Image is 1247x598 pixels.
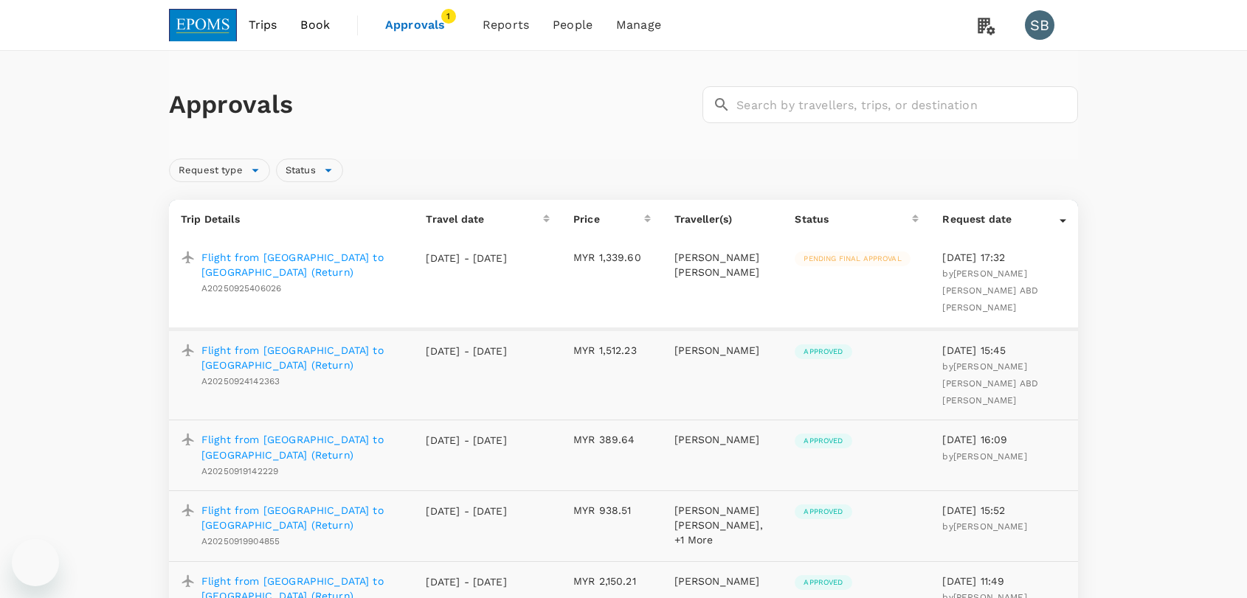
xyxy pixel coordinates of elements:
p: [DATE] - [DATE] [426,433,507,448]
p: [PERSON_NAME] [PERSON_NAME] [674,250,772,279]
span: Status [277,164,325,178]
div: Request date [942,212,1060,226]
div: Request type [169,159,270,182]
span: [PERSON_NAME] [PERSON_NAME] ABD [PERSON_NAME] [942,361,1038,406]
a: Flight from [GEOGRAPHIC_DATA] to [GEOGRAPHIC_DATA] (Return) [201,250,402,279]
p: [PERSON_NAME] [674,432,772,447]
span: A20250924142363 [201,376,280,386]
span: Approvals [385,16,459,34]
iframe: Number of unread messages [47,536,77,551]
img: EPOMS SDN BHD [169,9,237,41]
p: [DATE] - [DATE] [426,574,507,589]
p: [PERSON_NAME] [PERSON_NAME], +1 More [674,503,772,547]
a: Flight from [GEOGRAPHIC_DATA] to [GEOGRAPHIC_DATA] (Return) [201,432,402,462]
div: Price [573,212,644,226]
p: [DATE] 15:45 [942,343,1066,358]
span: by [942,361,1038,406]
p: MYR 1,512.23 [573,343,651,358]
span: Request type [170,164,252,178]
span: Approved [795,347,852,357]
span: Trips [249,16,277,34]
span: Book [300,16,330,34]
p: [DATE] 17:32 [942,250,1066,265]
p: MYR 938.51 [573,503,651,518]
a: Flight from [GEOGRAPHIC_DATA] to [GEOGRAPHIC_DATA] (Return) [201,503,402,532]
span: by [942,521,1026,532]
p: [PERSON_NAME] [674,574,772,588]
p: MYR 2,150.21 [573,574,651,588]
p: [DATE] - [DATE] [426,251,507,265]
p: [DATE] 11:49 [942,574,1066,588]
span: Approved [795,577,852,588]
span: [PERSON_NAME] [PERSON_NAME] ABD [PERSON_NAME] [942,268,1038,313]
p: MYR 1,339.60 [573,250,651,265]
p: [DATE] 15:52 [942,503,1066,518]
div: Status [276,159,343,182]
span: by [942,451,1026,462]
span: Approved [795,436,852,446]
iframe: Button to launch messaging window, 3 unread messages [12,539,59,586]
p: MYR 389.64 [573,432,651,447]
span: Pending final approval [795,254,910,264]
span: Reports [483,16,529,34]
div: Status [795,212,912,226]
span: Approved [795,507,852,517]
div: Travel date [426,212,542,226]
div: SB [1025,10,1054,40]
p: [DATE] - [DATE] [426,504,507,518]
span: by [942,268,1038,313]
p: Trip Details [181,212,402,226]
p: [DATE] - [DATE] [426,344,507,358]
p: [PERSON_NAME] [674,343,772,358]
h1: Approvals [169,89,697,120]
span: People [553,16,593,34]
span: [PERSON_NAME] [953,521,1027,532]
span: A20250925406026 [201,283,281,293]
p: Traveller(s) [674,212,772,226]
input: Search by travellers, trips, or destination [736,86,1078,123]
span: A20250919904855 [201,536,280,546]
a: Flight from [GEOGRAPHIC_DATA] to [GEOGRAPHIC_DATA] (Return) [201,343,402,372]
span: 1 [441,9,456,24]
span: [PERSON_NAME] [953,451,1027,462]
p: [DATE] 16:09 [942,432,1066,447]
span: Manage [616,16,661,34]
span: A20250919142229 [201,466,278,476]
